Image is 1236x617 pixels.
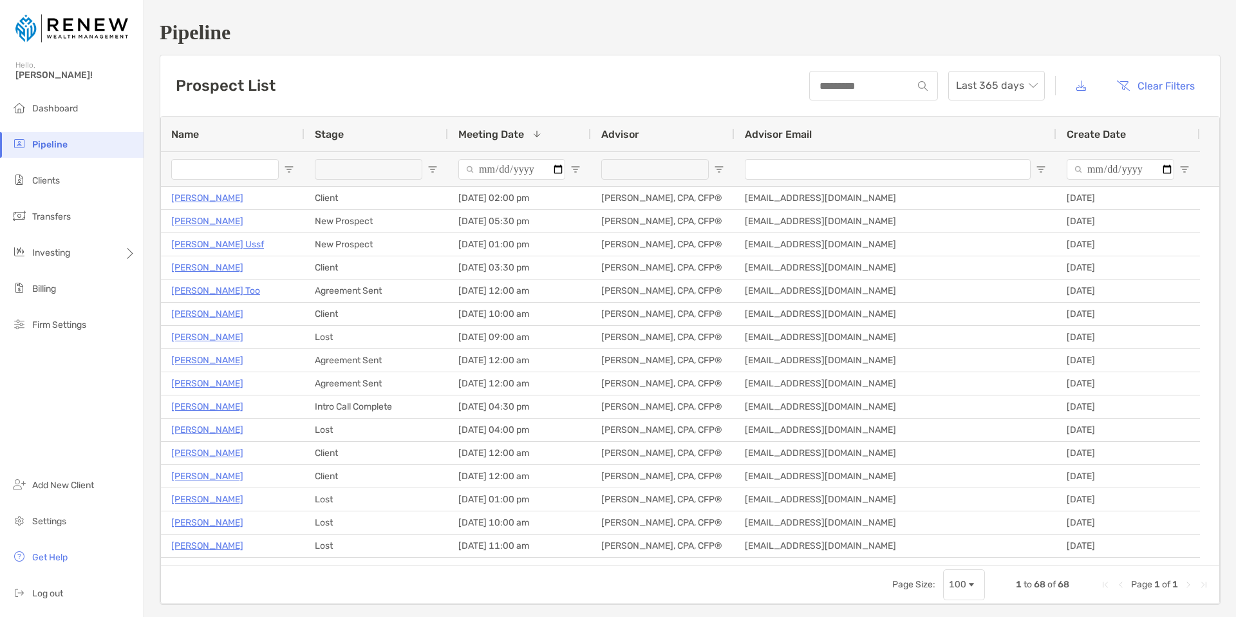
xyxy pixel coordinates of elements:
span: Clients [32,175,60,186]
span: Dashboard [32,103,78,114]
span: Get Help [32,552,68,563]
div: [PERSON_NAME], CPA, CFP® [591,280,735,302]
a: [PERSON_NAME] [171,306,243,322]
a: [PERSON_NAME] [171,561,243,577]
img: clients icon [12,172,27,187]
span: Meeting Date [458,128,524,140]
span: [PERSON_NAME]! [15,70,136,81]
div: Lost [304,511,448,534]
div: [PERSON_NAME], CPA, CFP® [591,372,735,395]
div: [EMAIL_ADDRESS][DOMAIN_NAME] [735,303,1056,325]
img: Zoe Logo [15,5,128,52]
div: [EMAIL_ADDRESS][DOMAIN_NAME] [735,256,1056,279]
img: get-help icon [12,549,27,564]
div: [DATE] [1056,303,1200,325]
img: billing icon [12,280,27,296]
div: [PERSON_NAME], CPA, CFP® [591,465,735,488]
span: 68 [1034,579,1045,590]
div: Lost [304,488,448,511]
span: 1 [1154,579,1160,590]
div: [PERSON_NAME], CPA, CFP® [591,395,735,418]
a: [PERSON_NAME] [171,399,243,415]
div: [PERSON_NAME], CPA, CFP® [591,511,735,534]
a: [PERSON_NAME] [171,468,243,484]
a: [PERSON_NAME] [171,375,243,392]
a: [PERSON_NAME] [171,445,243,461]
div: [EMAIL_ADDRESS][DOMAIN_NAME] [735,558,1056,580]
input: Name Filter Input [171,159,279,180]
button: Open Filter Menu [570,164,581,175]
div: [DATE] 11:00 am [448,535,591,557]
span: Advisor [601,128,639,140]
div: [DATE] [1056,372,1200,395]
div: Page Size [943,569,985,600]
h3: Prospect List [176,77,276,95]
span: Investing [32,247,70,258]
div: Client [304,303,448,325]
a: [PERSON_NAME] Ussf [171,236,264,252]
div: [PERSON_NAME], CPA, CFP® [591,233,735,256]
div: New Prospect [304,233,448,256]
div: [PERSON_NAME], CPA, CFP® [591,419,735,441]
div: [DATE] 12:00 am [448,465,591,488]
div: Page Size: [892,579,935,590]
div: [EMAIL_ADDRESS][DOMAIN_NAME] [735,326,1056,348]
img: investing icon [12,244,27,260]
span: 1 [1016,579,1022,590]
div: [DATE] [1056,558,1200,580]
span: of [1162,579,1170,590]
div: [EMAIL_ADDRESS][DOMAIN_NAME] [735,187,1056,209]
div: [DATE] [1056,419,1200,441]
button: Clear Filters [1107,71,1204,100]
div: Lost [304,535,448,557]
div: [DATE] 02:00 pm [448,187,591,209]
p: [PERSON_NAME] [171,538,243,554]
p: [PERSON_NAME] [171,515,243,531]
div: Client [304,465,448,488]
div: [EMAIL_ADDRESS][DOMAIN_NAME] [735,511,1056,534]
button: Open Filter Menu [427,164,438,175]
div: Client [304,256,448,279]
div: [EMAIL_ADDRESS][DOMAIN_NAME] [735,395,1056,418]
span: Transfers [32,211,71,222]
div: [PERSON_NAME], CPA, CFP® [591,187,735,209]
img: add_new_client icon [12,477,27,492]
a: [PERSON_NAME] [171,213,243,229]
span: Advisor Email [745,128,812,140]
div: [PERSON_NAME], CPA, CFP® [591,442,735,464]
span: Last 365 days [956,71,1037,100]
div: [DATE] 04:00 pm [448,419,591,441]
div: [DATE] [1056,535,1200,557]
button: Open Filter Menu [1036,164,1046,175]
div: [DATE] 01:00 pm [448,488,591,511]
div: [DATE] 09:00 am [448,326,591,348]
div: [PERSON_NAME], CPA, CFP® [591,535,735,557]
img: dashboard icon [12,100,27,115]
div: Agreement Sent [304,372,448,395]
div: [EMAIL_ADDRESS][DOMAIN_NAME] [735,372,1056,395]
div: [DATE] 05:30 pm [448,210,591,233]
a: [PERSON_NAME] [171,352,243,368]
div: First Page [1100,580,1110,590]
div: Last Page [1199,580,1209,590]
div: [DATE] [1056,187,1200,209]
a: [PERSON_NAME] [171,329,243,345]
img: logout icon [12,585,27,600]
div: Previous Page [1116,580,1126,590]
a: [PERSON_NAME] [171,190,243,206]
div: [DATE] 12:00 am [448,349,591,372]
span: Firm Settings [32,319,86,330]
a: [PERSON_NAME] [171,491,243,508]
div: [DATE] [1056,326,1200,348]
div: [DATE] [1056,280,1200,302]
div: Agreement Sent [304,280,448,302]
div: [DATE] 03:30 pm [448,256,591,279]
